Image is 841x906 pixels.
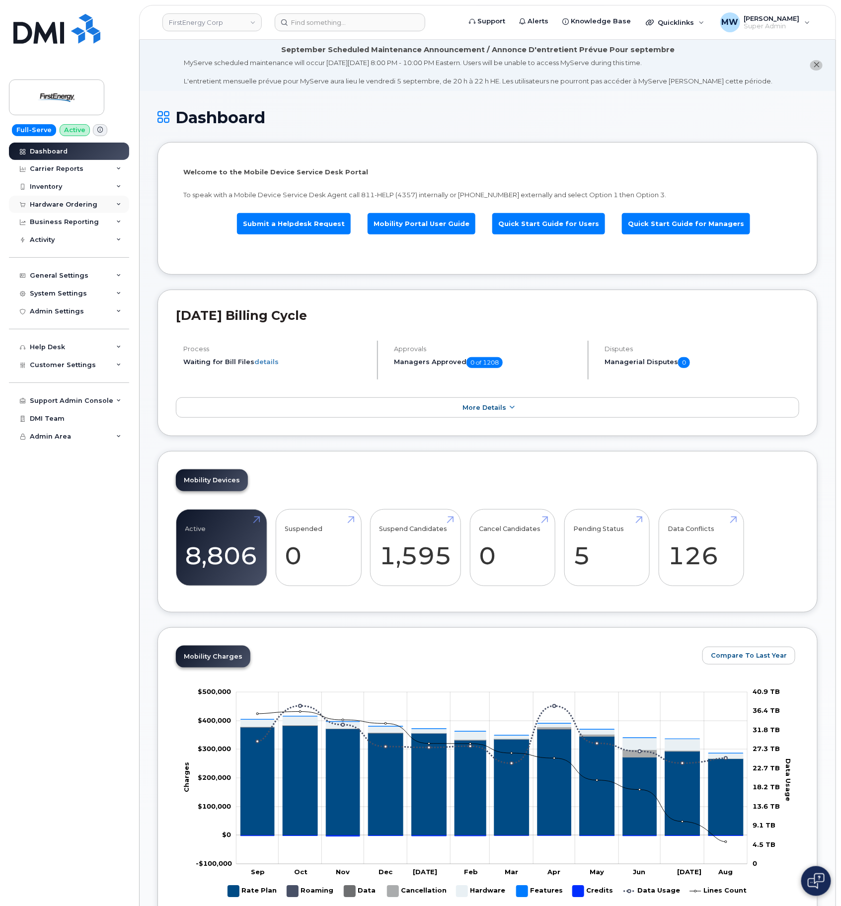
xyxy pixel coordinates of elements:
[633,868,645,876] tspan: Jun
[677,868,702,876] tspan: [DATE]
[196,860,232,868] g: $0
[784,758,792,801] tspan: Data Usage
[198,745,231,753] g: $0
[753,840,775,848] tspan: 4.5 TB
[182,762,190,793] tspan: Charges
[394,345,579,353] h4: Approvals
[456,882,506,901] g: Hardware
[336,868,350,876] tspan: Nov
[547,868,560,876] tspan: Apr
[198,803,231,811] g: $0
[590,868,604,876] tspan: May
[184,58,772,86] div: MyServe scheduled maintenance will occur [DATE][DATE] 8:00 PM - 10:00 PM Eastern. Users will be u...
[254,358,279,366] a: details
[240,726,743,836] g: Rate Plan
[282,45,675,55] div: September Scheduled Maintenance Announcement / Annonce D'entretient Prévue Pour septembre
[718,868,733,876] tspan: Aug
[516,882,563,901] g: Features
[368,213,475,234] a: Mobility Portal User Guide
[605,357,799,368] h5: Managerial Disputes
[753,822,775,830] tspan: 9.1 TB
[573,515,640,581] a: Pending Status 5
[605,345,799,353] h4: Disputes
[753,688,780,696] tspan: 40.9 TB
[198,717,231,725] tspan: $400,000
[240,717,743,754] g: Features
[198,774,231,782] g: $0
[387,882,447,901] g: Cancellation
[240,836,743,837] g: Credits
[198,717,231,725] g: $0
[176,646,250,668] a: Mobility Charges
[198,803,231,811] tspan: $100,000
[479,515,546,581] a: Cancel Candidates 0
[810,60,823,71] button: close notification
[228,882,747,901] g: Legend
[668,515,735,581] a: Data Conflicts 126
[198,745,231,753] tspan: $300,000
[240,726,743,759] g: Cancellation
[222,831,231,839] tspan: $0
[240,717,743,759] g: Hardware
[753,783,780,791] tspan: 18.2 TB
[623,882,680,901] g: Data Usage
[413,868,438,876] tspan: [DATE]
[198,688,231,696] g: $0
[285,515,352,581] a: Suspended 0
[198,774,231,782] tspan: $200,000
[196,860,232,868] tspan: -$100,000
[251,868,265,876] tspan: Sep
[753,860,757,868] tspan: 0
[753,707,780,715] tspan: 36.4 TB
[344,882,377,901] g: Data
[183,357,369,367] li: Waiting for Bill Files
[808,873,825,889] img: Open chat
[379,868,393,876] tspan: Dec
[228,882,277,901] g: Rate Plan
[753,726,780,734] tspan: 31.8 TB
[287,882,334,901] g: Roaming
[237,213,351,234] a: Submit a Helpdesk Request
[702,647,795,665] button: Compare To Last Year
[753,764,780,772] tspan: 22.7 TB
[753,803,780,811] tspan: 13.6 TB
[198,688,231,696] tspan: $500,000
[176,469,248,491] a: Mobility Devices
[711,651,787,660] span: Compare To Last Year
[380,515,452,581] a: Suspend Candidates 1,595
[183,167,792,177] p: Welcome to the Mobile Device Service Desk Portal
[505,868,519,876] tspan: Mar
[622,213,750,234] a: Quick Start Guide for Managers
[185,515,258,581] a: Active 8,806
[492,213,605,234] a: Quick Start Guide for Users
[466,357,503,368] span: 0 of 1208
[394,357,579,368] h5: Managers Approved
[176,308,799,323] h2: [DATE] Billing Cycle
[157,109,818,126] h1: Dashboard
[753,745,780,753] tspan: 27.3 TB
[572,882,613,901] g: Credits
[678,357,690,368] span: 0
[183,345,369,353] h4: Process
[183,190,792,200] p: To speak with a Mobile Device Service Desk Agent call 811-HELP (4357) internally or [PHONE_NUMBER...
[689,882,747,901] g: Lines Count
[462,404,506,411] span: More Details
[464,868,478,876] tspan: Feb
[294,868,307,876] tspan: Oct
